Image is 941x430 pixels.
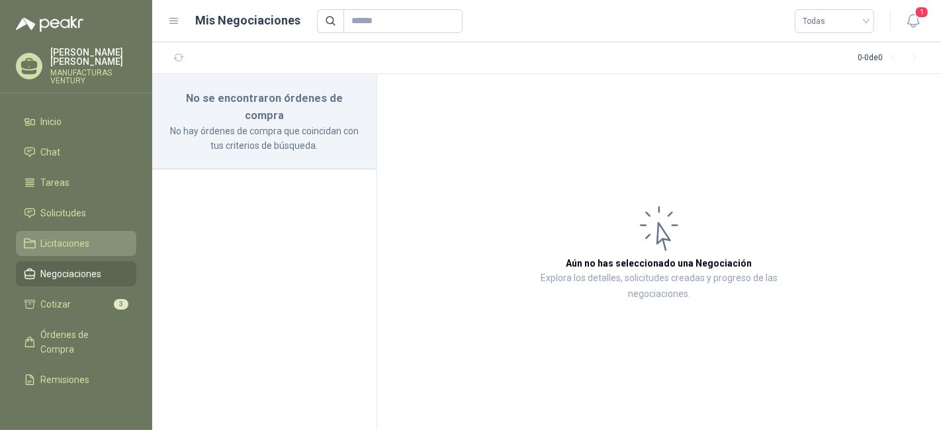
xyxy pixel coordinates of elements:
p: Explora los detalles, solicitudes creadas y progreso de las negociaciones. [510,271,809,302]
span: Todas [803,11,866,31]
span: Negociaciones [41,267,102,281]
a: Cotizar3 [16,292,136,317]
p: [PERSON_NAME] [PERSON_NAME] [50,48,136,66]
a: Tareas [16,170,136,195]
span: Órdenes de Compra [41,327,124,357]
span: Licitaciones [41,236,90,251]
a: Remisiones [16,367,136,392]
a: Inicio [16,109,136,134]
span: Tareas [41,175,70,190]
a: Órdenes de Compra [16,322,136,362]
span: Cotizar [41,297,71,312]
p: No hay órdenes de compra que coincidan con tus criterios de búsqueda. [168,124,361,153]
span: Inicio [41,114,62,129]
h3: No se encontraron órdenes de compra [168,90,361,124]
a: Configuración [16,398,136,423]
h1: Mis Negociaciones [196,11,301,30]
span: 3 [114,299,128,310]
span: Chat [41,145,61,159]
a: Licitaciones [16,231,136,256]
span: Solicitudes [41,206,87,220]
div: 0 - 0 de 0 [858,48,925,69]
a: Negociaciones [16,261,136,286]
span: Remisiones [41,372,90,387]
a: Chat [16,140,136,165]
button: 1 [901,9,925,33]
h3: Aún no has seleccionado una Negociación [566,256,752,271]
span: 1 [915,6,929,19]
a: Solicitudes [16,200,136,226]
img: Logo peakr [16,16,83,32]
p: MANUFACTURAS VENTURY [50,69,136,85]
